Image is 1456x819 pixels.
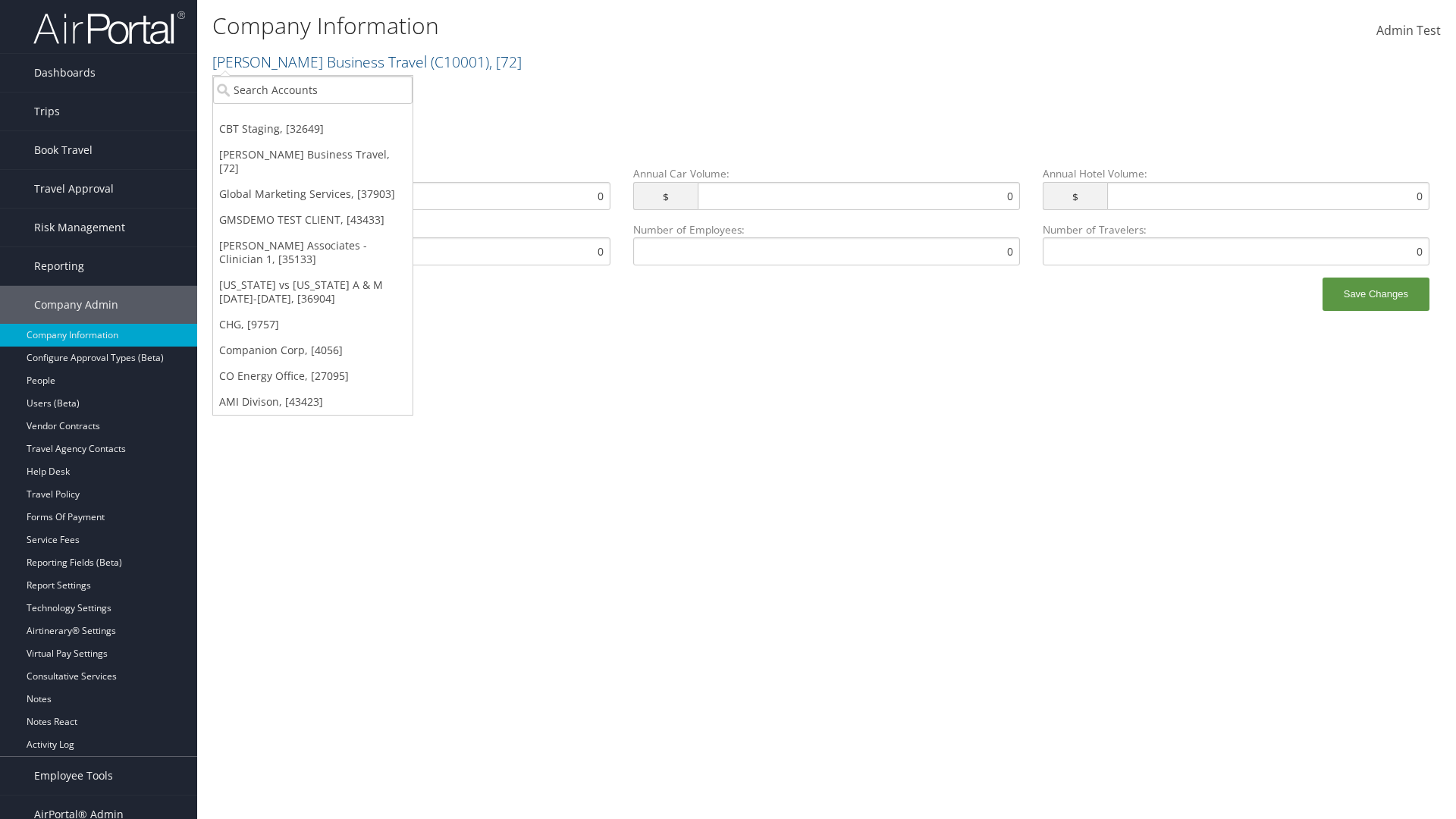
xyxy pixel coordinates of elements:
span: Travel Approval [34,170,114,208]
span: $ [1043,182,1107,210]
input: Number of Employees: [633,237,1020,265]
a: Companion Corp, [4056] [213,337,413,363]
input: Annual Car Volume: $ [698,182,1020,210]
a: [US_STATE] vs [US_STATE] A & M [DATE]-[DATE], [36904] [213,272,413,312]
h1: Company Information [212,10,1031,42]
a: [PERSON_NAME] Business Travel, [72] [213,142,413,181]
a: CHG, [9757] [213,312,413,337]
label: Annual Air Bookings: [224,222,610,265]
span: Risk Management [34,209,125,246]
span: Book Travel [34,131,93,169]
span: Admin Test [1376,22,1441,39]
a: CO Energy Office, [27095] [213,363,413,389]
input: Search Accounts [213,76,413,104]
label: Number of Travelers: [1043,222,1429,265]
a: [PERSON_NAME] Associates - Clinician 1, [35133] [213,233,413,272]
span: , [ 72 ] [489,52,522,72]
span: Reporting [34,247,84,285]
input: Annual Air Volume: $ [288,182,610,210]
label: Annual Car Volume: [633,166,1020,221]
span: Dashboards [34,54,96,92]
span: ( C10001 ) [431,52,489,72]
a: Admin Test [1376,8,1441,55]
input: Number of Travelers: [1043,237,1429,265]
input: Annual Hotel Volume: $ [1107,182,1429,210]
a: AMI Divison, [43423] [213,389,413,415]
span: Company Admin [34,286,118,324]
a: GMSDEMO TEST CLIENT, [43433] [213,207,413,233]
button: Save Changes [1323,278,1429,311]
input: Annual Air Bookings: [224,237,610,265]
a: Global Marketing Services, [37903] [213,181,413,207]
label: Annual Air Volume: [224,166,610,221]
label: Number of Employees: [633,222,1020,265]
label: Annual Hotel Volume: [1043,166,1429,221]
span: Employee Tools [34,757,113,795]
a: [PERSON_NAME] Business Travel [212,52,522,72]
img: airportal-logo.png [33,10,185,45]
span: $ [633,182,698,210]
span: Trips [34,93,60,130]
a: CBT Staging, [32649] [213,116,413,142]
